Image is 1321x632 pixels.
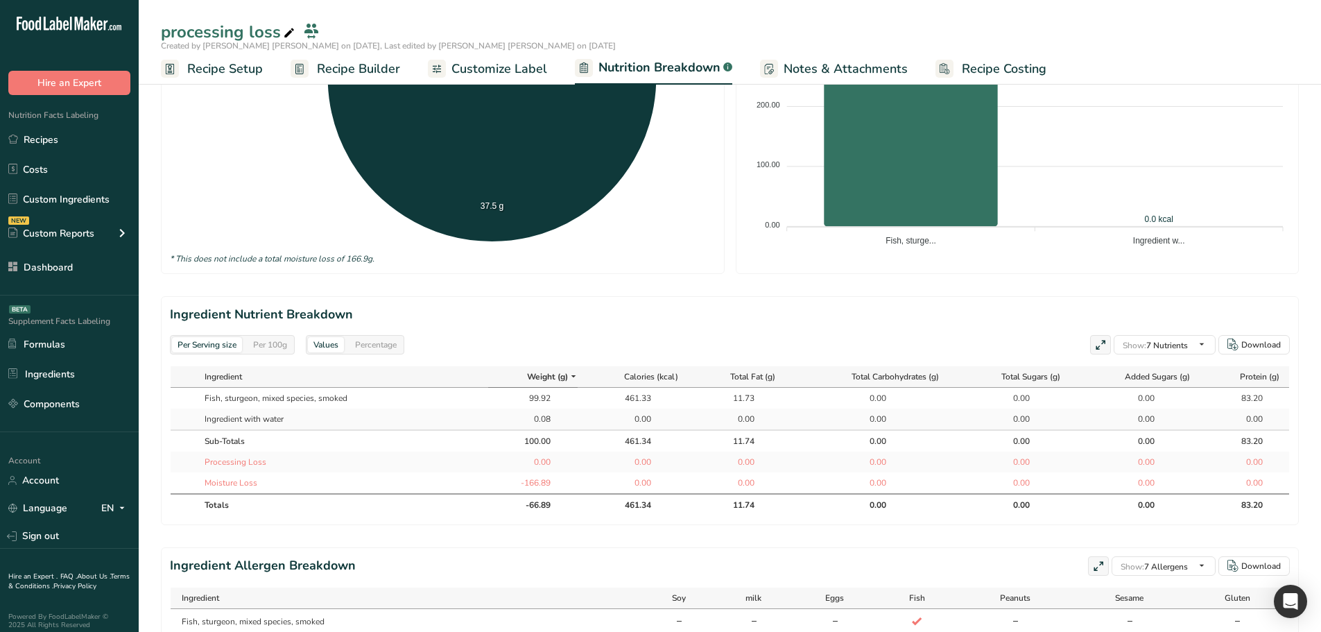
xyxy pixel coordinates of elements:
div: 0.00 [995,413,1030,425]
span: Ingredient [182,592,219,604]
div: Per 100g [248,337,293,352]
tspan: Ingredient w... [1133,236,1185,246]
span: Customize Label [451,60,547,78]
a: Nutrition Breakdown [575,52,732,85]
div: 0.00 [720,456,754,468]
div: Custom Reports [8,226,94,241]
button: Download [1218,556,1290,576]
span: Total Fat (g) [730,370,775,383]
div: 83.20 [1228,435,1263,447]
div: 0.00 [616,413,651,425]
div: Powered By FoodLabelMaker © 2025 All Rights Reserved [8,613,130,629]
div: Per Serving size [172,337,242,352]
span: 7 Nutrients [1123,340,1188,351]
div: 0.00 [1228,477,1263,489]
div: 99.92 [516,392,551,404]
a: Recipe Setup [161,53,263,85]
span: Recipe Builder [317,60,400,78]
div: 0.00 [1120,456,1155,468]
span: Show: [1121,561,1144,572]
td: Sub-Totals [198,429,488,452]
tspan: 100.00 [757,160,780,169]
span: Weight (g) [527,370,568,383]
a: About Us . [77,572,110,581]
div: 100.00 [516,435,551,447]
div: 0.08 [516,413,551,425]
div: Download [1241,339,1281,351]
span: Show: [1123,340,1146,351]
button: Show:7 Nutrients [1114,335,1216,355]
span: Nutrition Breakdown [598,58,720,77]
div: 0.00 [1228,413,1263,425]
div: 11.74 [720,499,754,511]
div: NEW [8,216,29,225]
a: Customize Label [428,53,547,85]
span: 7 Allergens [1121,561,1188,572]
div: 0.00 [516,456,551,468]
div: 0.00 [720,413,754,425]
button: Download [1218,335,1290,355]
div: 0.00 [995,499,1030,511]
div: 0.00 [1120,435,1155,447]
div: 0.00 [1120,477,1155,489]
span: Added Sugars (g) [1125,370,1190,383]
div: 0.00 [616,477,651,489]
div: BETA [9,305,31,314]
div: 461.34 [616,435,651,447]
span: Calories (kcal) [624,370,678,383]
span: Soy [672,592,686,604]
a: Recipe Costing [935,53,1046,85]
span: Recipe Costing [962,60,1046,78]
span: Total Sugars (g) [1001,370,1060,383]
div: -166.89 [516,477,551,489]
a: Notes & Attachments [760,53,908,85]
div: 0.00 [995,392,1030,404]
div: 0.00 [1120,413,1155,425]
a: Hire an Expert . [8,572,58,581]
div: 0.00 [852,477,886,489]
div: 461.34 [616,499,651,511]
div: 0.00 [852,435,886,447]
div: 0.00 [852,456,886,468]
div: 0.00 [720,477,754,489]
h2: Ingredient Allergen Breakdown [170,556,356,576]
span: Ingredient [205,370,242,383]
div: 0.00 [852,413,886,425]
a: Recipe Builder [291,53,400,85]
div: Download [1241,560,1281,572]
div: 0.00 [852,392,886,404]
h2: Ingredient Nutrient Breakdown [170,305,1290,324]
span: Total Carbohydrates (g) [852,370,939,383]
div: processing loss [161,19,297,44]
a: Terms & Conditions . [8,572,130,591]
th: Totals [198,493,488,515]
a: FAQ . [60,572,77,581]
a: Language [8,496,67,520]
div: 0.00 [995,435,1030,447]
div: 0.00 [616,456,651,468]
div: 83.20 [1228,392,1263,404]
span: Notes & Attachments [784,60,908,78]
td: Moisture Loss [198,472,488,493]
tspan: Fish, sturge... [886,236,936,246]
div: 11.74 [720,435,754,447]
div: 461.33 [616,392,651,404]
div: 83.20 [1228,499,1263,511]
span: Created by [PERSON_NAME] [PERSON_NAME] on [DATE], Last edited by [PERSON_NAME] [PERSON_NAME] on [... [161,40,616,51]
td: Processing Loss [198,452,488,472]
div: Values [308,337,344,352]
div: 0.00 [995,456,1030,468]
button: Show:7 Allergens [1112,556,1216,576]
button: Hire an Expert [8,71,130,95]
div: Percentage [349,337,402,352]
div: * This does not include a total moisture loss of 166.9g. [170,253,716,265]
div: 0.00 [995,477,1030,489]
span: Peanuts [1000,592,1030,604]
div: EN [101,500,130,517]
div: 0.00 [1120,499,1155,511]
div: 11.73 [720,392,754,404]
span: Fish [909,592,925,604]
span: Gluten [1225,592,1250,604]
div: 0.00 [852,499,886,511]
tspan: 0.00 [765,221,779,229]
